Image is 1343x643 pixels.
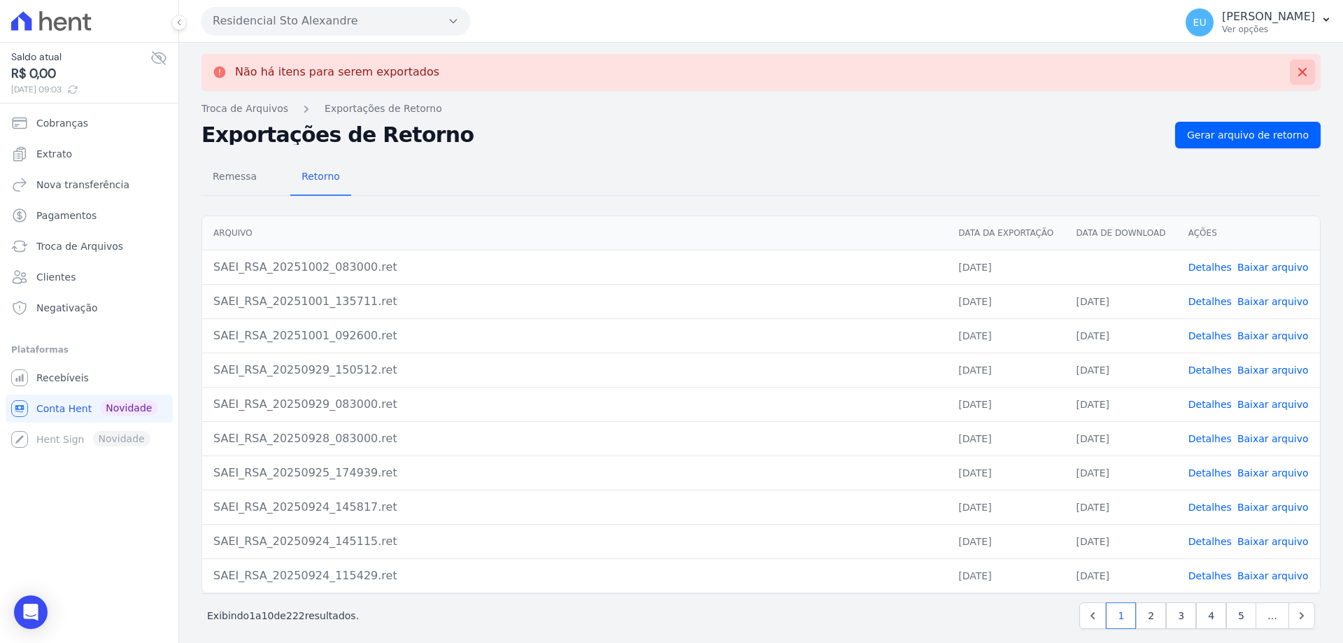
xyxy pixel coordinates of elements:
a: Remessa [201,160,268,196]
th: Arquivo [202,216,947,250]
div: SAEI_RSA_20250929_083000.ret [213,396,936,413]
a: Extrato [6,140,173,168]
span: Nova transferência [36,178,129,192]
td: [DATE] [947,558,1065,593]
span: Conta Hent [36,402,92,416]
span: 222 [286,610,305,621]
td: [DATE] [947,490,1065,524]
a: Gerar arquivo de retorno [1175,122,1321,148]
span: Extrato [36,147,72,161]
td: [DATE] [947,524,1065,558]
a: Troca de Arquivos [6,232,173,260]
a: Baixar arquivo [1237,365,1309,376]
span: EU [1193,17,1207,27]
a: Baixar arquivo [1237,433,1309,444]
div: SAEI_RSA_20250924_145115.ret [213,533,936,550]
td: [DATE] [947,387,1065,421]
td: [DATE] [1065,318,1177,353]
span: Troca de Arquivos [36,239,123,253]
div: Plataformas [11,341,167,358]
span: Saldo atual [11,50,150,64]
span: Novidade [100,400,157,416]
a: Detalhes [1188,433,1232,444]
a: Retorno [290,160,351,196]
div: SAEI_RSA_20250929_150512.ret [213,362,936,379]
a: 2 [1136,602,1166,629]
td: [DATE] [1065,284,1177,318]
a: Detalhes [1188,536,1232,547]
div: SAEI_RSA_20250924_145817.ret [213,499,936,516]
td: [DATE] [947,421,1065,455]
a: Detalhes [1188,570,1232,581]
a: Conta Hent Novidade [6,395,173,423]
a: Detalhes [1188,467,1232,479]
td: [DATE] [1065,558,1177,593]
a: Baixar arquivo [1237,570,1309,581]
a: Baixar arquivo [1237,262,1309,273]
nav: Sidebar [11,109,167,453]
div: SAEI_RSA_20251001_092600.ret [213,327,936,344]
span: … [1256,602,1289,629]
a: Detalhes [1188,330,1232,341]
span: Gerar arquivo de retorno [1187,128,1309,142]
a: Baixar arquivo [1237,536,1309,547]
a: 4 [1196,602,1226,629]
a: Detalhes [1188,365,1232,376]
h2: Exportações de Retorno [201,125,1164,145]
th: Ações [1177,216,1320,250]
p: Ver opções [1222,24,1315,35]
div: SAEI_RSA_20251002_083000.ret [213,259,936,276]
a: Exportações de Retorno [325,101,442,116]
span: Pagamentos [36,209,97,222]
td: [DATE] [1065,387,1177,421]
div: SAEI_RSA_20250925_174939.ret [213,465,936,481]
a: Baixar arquivo [1237,296,1309,307]
a: Baixar arquivo [1237,502,1309,513]
span: Clientes [36,270,76,284]
a: Next [1288,602,1315,629]
td: [DATE] [947,284,1065,318]
a: Pagamentos [6,202,173,229]
button: Residencial Sto Alexandre [201,7,470,35]
a: Baixar arquivo [1237,399,1309,410]
td: [DATE] [1065,524,1177,558]
a: 5 [1226,602,1256,629]
th: Data da Exportação [947,216,1065,250]
a: Nova transferência [6,171,173,199]
div: SAEI_RSA_20250924_115429.ret [213,567,936,584]
a: Detalhes [1188,296,1232,307]
a: Clientes [6,263,173,291]
a: Baixar arquivo [1237,467,1309,479]
a: Detalhes [1188,399,1232,410]
p: Exibindo a de resultados. [207,609,359,623]
span: Retorno [293,162,348,190]
p: [PERSON_NAME] [1222,10,1315,24]
td: [DATE] [947,353,1065,387]
a: 1 [1106,602,1136,629]
nav: Breadcrumb [201,101,1321,116]
td: [DATE] [947,318,1065,353]
a: 3 [1166,602,1196,629]
button: EU [PERSON_NAME] Ver opções [1174,3,1343,42]
span: 10 [262,610,274,621]
span: Recebíveis [36,371,89,385]
span: R$ 0,00 [11,64,150,83]
a: Troca de Arquivos [201,101,288,116]
span: Negativação [36,301,98,315]
span: Remessa [204,162,265,190]
td: [DATE] [1065,490,1177,524]
td: [DATE] [947,455,1065,490]
td: [DATE] [1065,421,1177,455]
div: Open Intercom Messenger [14,595,48,629]
p: Não há itens para serem exportados [235,65,439,79]
a: Previous [1079,602,1106,629]
th: Data de Download [1065,216,1177,250]
a: Detalhes [1188,262,1232,273]
a: Recebíveis [6,364,173,392]
a: Cobranças [6,109,173,137]
div: SAEI_RSA_20250928_083000.ret [213,430,936,447]
a: Baixar arquivo [1237,330,1309,341]
span: 1 [249,610,255,621]
a: Detalhes [1188,502,1232,513]
td: [DATE] [1065,353,1177,387]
